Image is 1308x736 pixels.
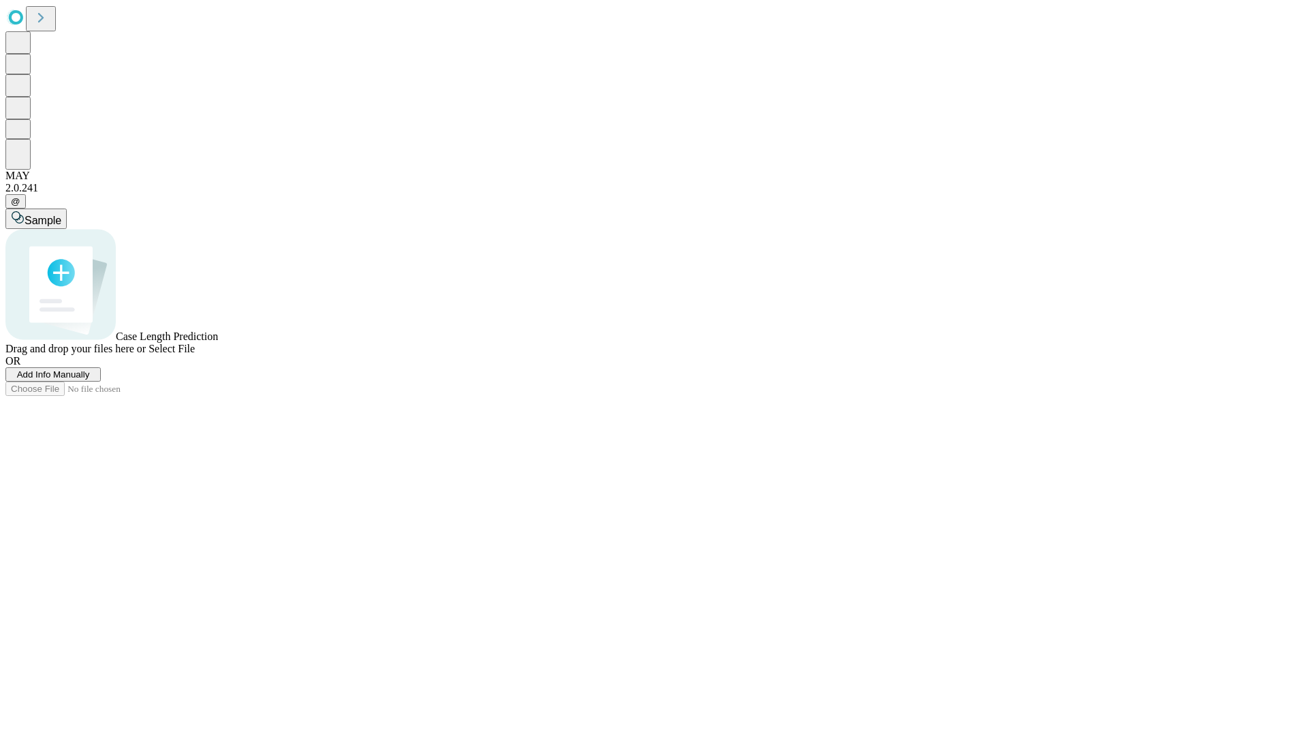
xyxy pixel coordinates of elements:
div: 2.0.241 [5,182,1303,194]
span: Drag and drop your files here or [5,343,146,354]
span: Sample [25,215,61,226]
span: Case Length Prediction [116,331,218,342]
div: MAY [5,170,1303,182]
button: Sample [5,209,67,229]
span: Select File [149,343,195,354]
span: OR [5,355,20,367]
button: Add Info Manually [5,367,101,382]
span: @ [11,196,20,206]
button: @ [5,194,26,209]
span: Add Info Manually [17,369,90,380]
